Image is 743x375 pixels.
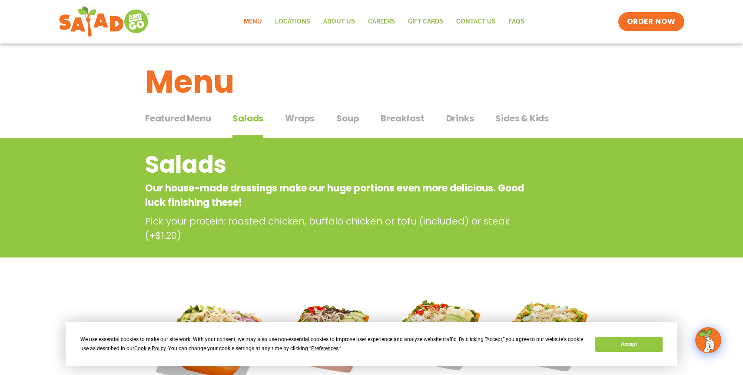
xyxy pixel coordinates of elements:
p: Our house-made dressings make our huge portions even more delicious. Good luck finishing these! [145,181,528,210]
span: Wraps [285,112,315,125]
p: Pick your protein: roasted chicken, buffalo chicken or tofu (included) or steak (+$1.20) [145,214,532,243]
div: Cookie Consent Prompt [66,322,677,366]
a: Careers [362,12,401,32]
span: Salads [232,112,263,125]
a: FAQs [502,12,531,32]
span: Cookie Policy [134,345,166,352]
a: GIFT CARDS [401,12,450,32]
button: Accept [595,337,662,352]
a: About Us [317,12,362,32]
img: wpChatIcon [696,328,720,352]
span: ORDER NOW [627,17,676,27]
div: We use essential cookies to make our site work. With your consent, we may also use non-essential ... [80,335,585,353]
div: Tabbed content [145,109,598,138]
a: Contact Us [450,12,502,32]
span: Sides & Kids [495,112,549,125]
nav: Menu [237,12,531,32]
h1: Menu [145,58,598,105]
span: Preferences [311,345,338,352]
img: new-SAG-logo-768×292 [59,4,150,39]
span: Featured Menu [145,112,211,125]
a: Locations [269,12,317,32]
span: Drinks [446,112,474,125]
span: Breakfast [381,112,424,125]
span: Soup [336,112,359,125]
a: ORDER NOW [618,12,684,31]
h2: Salads [145,147,528,182]
a: Menu [237,12,269,32]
